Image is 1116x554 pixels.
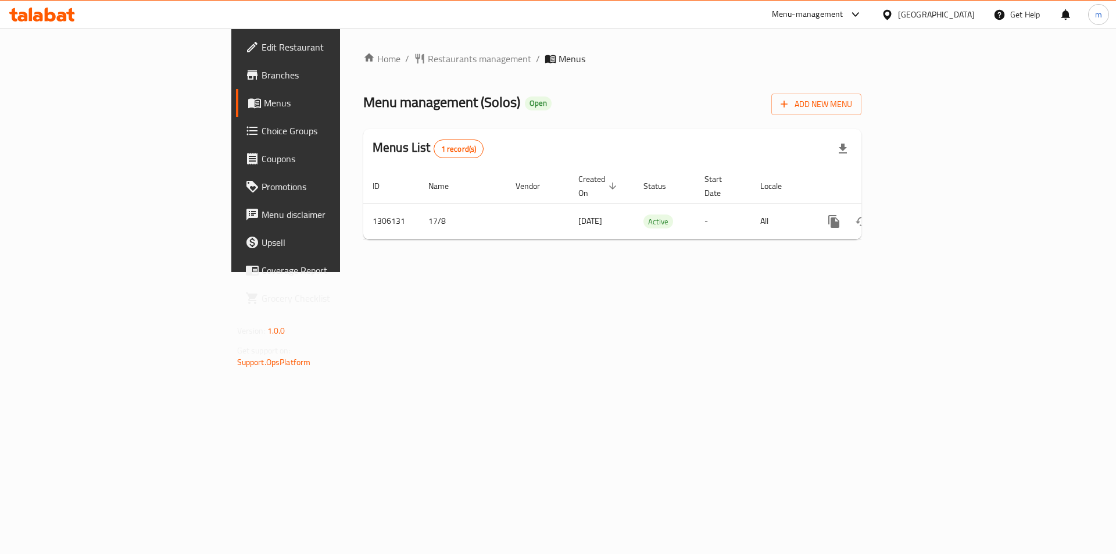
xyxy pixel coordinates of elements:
[848,208,876,235] button: Change Status
[267,323,285,338] span: 1.0.0
[236,173,418,201] a: Promotions
[434,144,484,155] span: 1 record(s)
[236,117,418,145] a: Choice Groups
[236,33,418,61] a: Edit Restaurant
[236,201,418,228] a: Menu disclaimer
[419,203,506,239] td: 17/8
[704,172,737,200] span: Start Date
[363,52,861,66] nav: breadcrumb
[236,89,418,117] a: Menus
[262,180,409,194] span: Promotions
[781,97,852,112] span: Add New Menu
[578,213,602,228] span: [DATE]
[237,323,266,338] span: Version:
[829,135,857,163] div: Export file
[434,140,484,158] div: Total records count
[414,52,531,66] a: Restaurants management
[236,228,418,256] a: Upsell
[643,215,673,228] span: Active
[820,208,848,235] button: more
[643,215,673,228] div: Active
[516,179,555,193] span: Vendor
[262,235,409,249] span: Upsell
[236,61,418,89] a: Branches
[262,263,409,277] span: Coverage Report
[236,256,418,284] a: Coverage Report
[262,208,409,221] span: Menu disclaimer
[1095,8,1102,21] span: m
[428,179,464,193] span: Name
[363,89,520,115] span: Menu management ( Solos )
[262,68,409,82] span: Branches
[536,52,540,66] li: /
[373,139,484,158] h2: Menus List
[751,203,811,239] td: All
[237,343,291,358] span: Get support on:
[760,179,797,193] span: Locale
[811,169,941,204] th: Actions
[559,52,585,66] span: Menus
[695,203,751,239] td: -
[428,52,531,66] span: Restaurants management
[262,40,409,54] span: Edit Restaurant
[237,355,311,370] a: Support.OpsPlatform
[264,96,409,110] span: Menus
[236,145,418,173] a: Coupons
[373,179,395,193] span: ID
[525,96,552,110] div: Open
[772,8,843,22] div: Menu-management
[236,284,418,312] a: Grocery Checklist
[578,172,620,200] span: Created On
[771,94,861,115] button: Add New Menu
[262,124,409,138] span: Choice Groups
[898,8,975,21] div: [GEOGRAPHIC_DATA]
[643,179,681,193] span: Status
[525,98,552,108] span: Open
[363,169,941,240] table: enhanced table
[262,152,409,166] span: Coupons
[262,291,409,305] span: Grocery Checklist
